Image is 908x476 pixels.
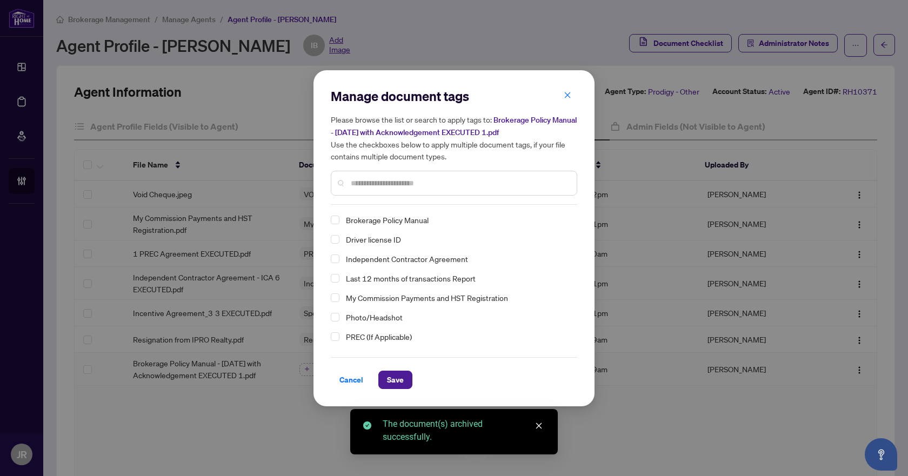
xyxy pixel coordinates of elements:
[346,311,403,324] span: Photo/Headshot
[331,371,372,389] button: Cancel
[342,213,571,226] span: Brokerage Policy Manual
[331,235,339,244] span: Select Driver license ID
[346,330,412,343] span: PREC (If Applicable)
[535,422,543,430] span: close
[342,330,571,343] span: PREC (If Applicable)
[342,233,571,246] span: Driver license ID
[387,371,404,388] span: Save
[346,272,476,285] span: Last 12 months of transactions Report
[331,313,339,321] span: Select Photo/Headshot
[564,91,571,99] span: close
[383,418,545,444] div: The document(s) archived successfully.
[331,88,577,105] h2: Manage document tags
[342,291,571,304] span: My Commission Payments and HST Registration
[865,438,897,471] button: Open asap
[346,291,508,304] span: My Commission Payments and HST Registration
[331,332,339,341] span: Select PREC (If Applicable)
[331,293,339,302] span: Select My Commission Payments and HST Registration
[378,371,412,389] button: Save
[363,421,371,430] span: check-circle
[331,216,339,224] span: Select Brokerage Policy Manual
[346,233,401,246] span: Driver license ID
[342,272,571,285] span: Last 12 months of transactions Report
[331,115,577,137] span: Brokerage Policy Manual - [DATE] with Acknowledgement EXECUTED 1.pdf
[342,311,571,324] span: Photo/Headshot
[342,252,571,265] span: Independent Contractor Agreement
[533,420,545,432] a: Close
[331,274,339,283] span: Select Last 12 months of transactions Report
[346,213,429,226] span: Brokerage Policy Manual
[331,113,577,162] h5: Please browse the list or search to apply tags to: Use the checkboxes below to apply multiple doc...
[339,371,363,388] span: Cancel
[331,254,339,263] span: Select Independent Contractor Agreement
[346,252,468,265] span: Independent Contractor Agreement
